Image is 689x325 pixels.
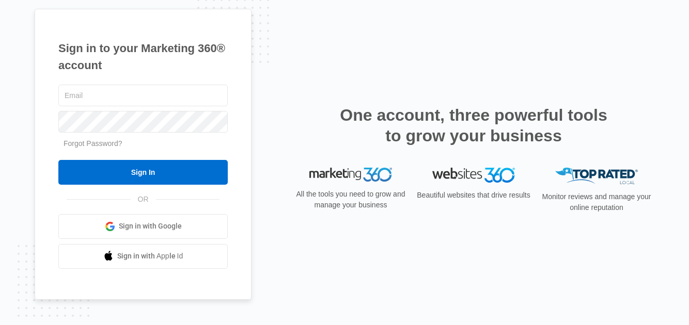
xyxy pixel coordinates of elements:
[432,168,515,183] img: Websites 360
[58,40,228,74] h1: Sign in to your Marketing 360® account
[58,85,228,106] input: Email
[337,105,610,146] h2: One account, three powerful tools to grow your business
[309,168,392,182] img: Marketing 360
[416,190,531,201] p: Beautiful websites that drive results
[64,139,122,148] a: Forgot Password?
[58,244,228,269] a: Sign in with Apple Id
[555,168,638,185] img: Top Rated Local
[58,160,228,185] input: Sign In
[58,214,228,239] a: Sign in with Google
[119,221,182,232] span: Sign in with Google
[131,194,156,205] span: OR
[117,251,183,262] span: Sign in with Apple Id
[293,189,409,210] p: All the tools you need to grow and manage your business
[539,191,654,213] p: Monitor reviews and manage your online reputation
